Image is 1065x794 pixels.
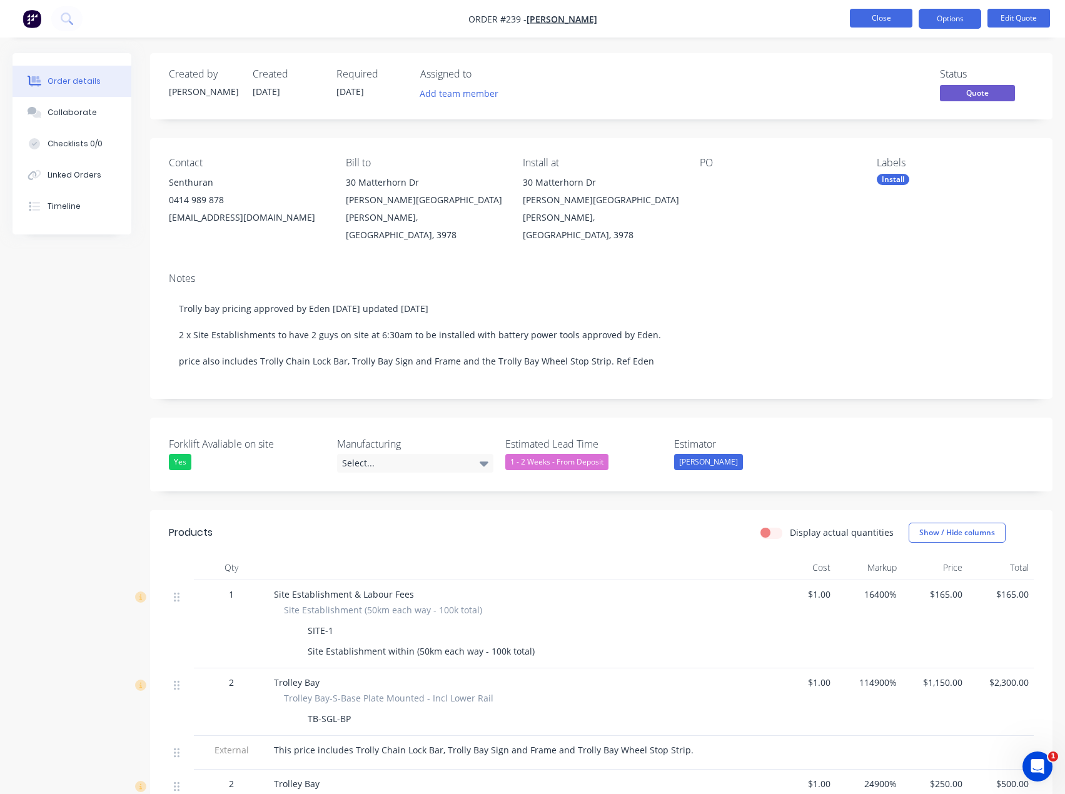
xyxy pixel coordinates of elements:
label: Manufacturing [337,436,493,451]
div: 30 Matterhorn Dr [346,174,503,191]
div: [PERSON_NAME][GEOGRAPHIC_DATA][PERSON_NAME], [GEOGRAPHIC_DATA], 3978 [523,191,680,244]
div: Senthuran [169,174,326,191]
button: Quote [940,85,1015,104]
span: [DATE] [336,86,364,98]
span: Site Establishment (50km each way - 100k total) [284,603,482,616]
div: Required [336,68,405,80]
div: Cost [769,555,835,580]
button: Options [919,9,981,29]
div: Total [967,555,1034,580]
button: Close [850,9,912,28]
div: Linked Orders [48,169,101,181]
button: Order details [13,66,131,97]
label: Forklift Avaliable on site [169,436,325,451]
div: Notes [169,273,1034,284]
div: Bill to [346,157,503,169]
div: Products [169,525,213,540]
button: Timeline [13,191,131,222]
div: 1 - 2 Weeks - From Deposit [505,454,608,470]
div: 30 Matterhorn Dr [523,174,680,191]
div: 30 Matterhorn Dr[PERSON_NAME][GEOGRAPHIC_DATA][PERSON_NAME], [GEOGRAPHIC_DATA], 3978 [523,174,680,244]
span: This price includes Trolly Chain Lock Bar, Trolly Bay Sign and Frame and Trolly Bay Wheel Stop St... [274,744,694,756]
div: Timeline [48,201,81,212]
span: 2 [229,777,234,790]
div: Install [877,174,909,185]
div: Status [940,68,1034,80]
span: $250.00 [907,777,963,790]
span: Trolley Bay [274,778,320,790]
div: [PERSON_NAME] [674,454,743,470]
label: Estimator [674,436,830,451]
div: Created by [169,68,238,80]
div: Senthuran0414 989 878[EMAIL_ADDRESS][DOMAIN_NAME] [169,174,326,226]
span: 24900% [840,777,897,790]
button: Show / Hide columns [909,523,1006,543]
div: Markup [835,555,902,580]
span: Site Establishment & Labour Fees [274,588,414,600]
img: Factory [23,9,41,28]
a: [PERSON_NAME] [527,13,597,25]
div: Yes [169,454,191,470]
div: Created [253,68,321,80]
div: Labels [877,157,1034,169]
div: Qty [194,555,269,580]
div: Price [902,555,968,580]
span: 16400% [840,588,897,601]
span: 1 [1048,751,1058,761]
span: Quote [940,85,1015,101]
button: Add team member [413,85,505,102]
label: Estimated Lead Time [505,436,662,451]
span: Trolley Bay-S-Base Plate Mounted - Incl Lower Rail [284,691,493,705]
div: Order details [48,76,101,87]
div: Assigned to [420,68,545,80]
span: 1 [229,588,234,601]
span: Order #239 - [468,13,527,25]
span: $500.00 [972,777,1029,790]
span: [DATE] [253,86,280,98]
button: Checklists 0/0 [13,128,131,159]
div: Install at [523,157,680,169]
span: $1.00 [774,588,830,601]
div: Select... [337,454,493,473]
div: Collaborate [48,107,97,118]
span: $1.00 [774,777,830,790]
button: Linked Orders [13,159,131,191]
div: Trolly bay pricing approved by Eden [DATE] updated [DATE] 2 x Site Establishments to have 2 guys ... [169,289,1034,380]
div: Checklists 0/0 [48,138,103,149]
div: 30 Matterhorn Dr[PERSON_NAME][GEOGRAPHIC_DATA][PERSON_NAME], [GEOGRAPHIC_DATA], 3978 [346,174,503,244]
div: [PERSON_NAME] [169,85,238,98]
div: Contact [169,157,326,169]
button: Edit Quote [987,9,1050,28]
div: Site Establishment within (50km each way - 100k total) [303,642,540,660]
label: Display actual quantities [790,526,894,539]
div: SITE-1 [303,621,338,640]
iframe: Intercom live chat [1022,751,1052,781]
div: [EMAIL_ADDRESS][DOMAIN_NAME] [169,209,326,226]
span: $165.00 [907,588,963,601]
button: Collaborate [13,97,131,128]
div: TB-SGL-BP [303,710,356,728]
span: $2,300.00 [972,676,1029,689]
button: Add team member [420,85,505,102]
div: [PERSON_NAME][GEOGRAPHIC_DATA][PERSON_NAME], [GEOGRAPHIC_DATA], 3978 [346,191,503,244]
span: 114900% [840,676,897,689]
span: 2 [229,676,234,689]
span: Trolley Bay [274,676,320,688]
span: External [199,743,264,756]
span: $1.00 [774,676,830,689]
div: 0414 989 878 [169,191,326,209]
span: $165.00 [972,588,1029,601]
span: $1,150.00 [907,676,963,689]
div: PO [700,157,857,169]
